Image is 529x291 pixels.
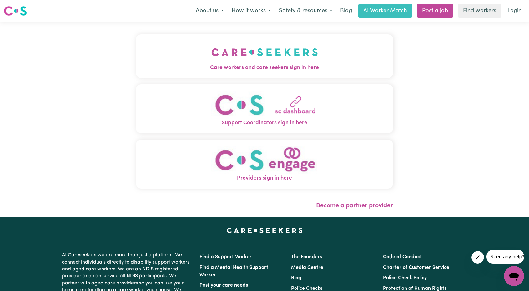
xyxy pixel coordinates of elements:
[458,4,501,18] a: Find workers
[471,251,484,264] iframe: Close message
[275,4,336,17] button: Safety & resources
[136,64,393,72] span: Care workers and care seekers sign in here
[136,140,393,189] button: Providers sign in here
[4,4,27,18] a: Careseekers logo
[136,84,393,133] button: Support Coordinators sign in here
[383,275,427,280] a: Police Check Policy
[199,283,248,288] a: Post your care needs
[383,265,449,270] a: Charter of Customer Service
[316,203,393,209] a: Become a partner provider
[199,265,268,278] a: Find a Mental Health Support Worker
[227,228,303,233] a: Careseekers home page
[4,5,27,17] img: Careseekers logo
[486,250,524,264] iframe: Message from company
[383,254,422,259] a: Code of Conduct
[199,254,252,259] a: Find a Support Worker
[136,34,393,78] button: Care workers and care seekers sign in here
[383,286,446,291] a: Protection of Human Rights
[291,275,301,280] a: Blog
[358,4,412,18] a: AI Worker Match
[228,4,275,17] button: How it works
[291,286,322,291] a: Police Checks
[136,119,393,127] span: Support Coordinators sign in here
[4,4,38,9] span: Need any help?
[504,266,524,286] iframe: Button to launch messaging window
[136,174,393,182] span: Providers sign in here
[417,4,453,18] a: Post a job
[291,254,322,259] a: The Founders
[504,4,525,18] a: Login
[291,265,323,270] a: Media Centre
[336,4,356,18] a: Blog
[192,4,228,17] button: About us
